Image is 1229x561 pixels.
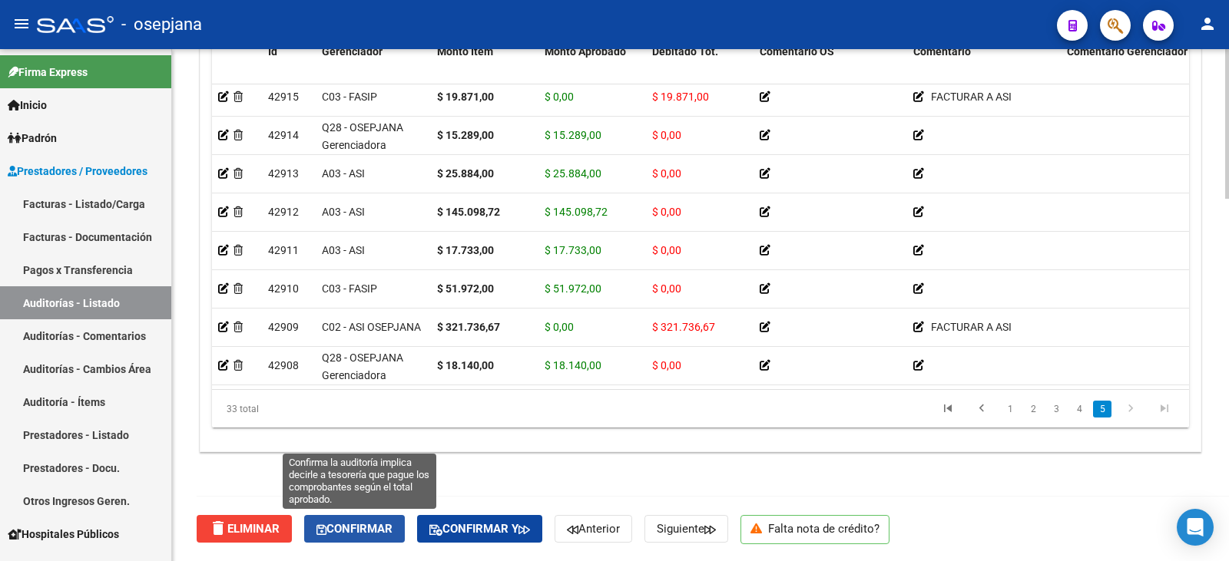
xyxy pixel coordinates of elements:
[740,515,889,544] p: Falta nota de crédito?
[437,91,494,103] strong: $ 19.871,00
[907,35,1061,103] datatable-header-cell: Comentario
[437,206,500,218] strong: $ 145.098,72
[12,15,31,33] mat-icon: menu
[437,359,494,371] strong: $ 18.140,00
[316,35,431,103] datatable-header-cell: Gerenciador
[538,35,646,103] datatable-header-cell: Monto Aprobado
[652,359,681,371] span: $ 0,00
[268,129,299,141] span: 42914
[657,522,716,536] span: Siguiente
[268,244,299,256] span: 42911
[268,45,277,58] span: Id
[1024,401,1042,417] a: 2
[1150,401,1179,417] a: go to last page
[1198,15,1217,33] mat-icon: person
[754,35,907,103] datatable-header-cell: Comentario OS
[437,321,500,333] strong: $ 321.736,67
[1068,396,1091,422] li: page 4
[268,206,299,218] span: 42912
[967,401,996,417] a: go to previous page
[545,206,608,218] span: $ 145.098,72
[268,321,299,333] span: 42909
[545,45,626,58] span: Monto Aprobado
[1022,396,1045,422] li: page 2
[545,359,601,371] span: $ 18.140,00
[760,45,834,58] span: Comentario OS
[322,45,383,58] span: Gerenciador
[322,167,365,180] span: A03 - ASI
[316,522,393,536] span: Confirmar
[268,359,299,371] span: 42908
[8,163,147,180] span: Prestadores / Proveedores
[545,321,574,333] span: $ 0,00
[437,129,494,141] strong: $ 15.289,00
[1093,401,1111,417] a: 5
[652,321,715,333] span: $ 321.736,67
[8,97,47,114] span: Inicio
[417,515,542,543] button: Confirmar y
[8,526,119,543] span: Hospitales Públicos
[1001,401,1019,417] a: 1
[1045,396,1068,422] li: page 3
[437,282,494,295] strong: $ 51.972,00
[268,282,299,295] span: 42910
[322,121,403,151] span: Q28 - OSEPJANA Gerenciadora
[197,515,292,543] button: Eliminar
[1091,396,1114,422] li: page 5
[209,519,227,537] mat-icon: delete
[209,522,280,536] span: Eliminar
[652,167,681,180] span: $ 0,00
[322,351,403,381] span: Q28 - OSEPJANA Gerenciadora
[1061,35,1214,103] datatable-header-cell: Comentario Gerenciador
[646,35,754,103] datatable-header-cell: Debitado Tot.
[545,91,574,103] span: $ 0,00
[652,206,681,218] span: $ 0,00
[999,396,1022,422] li: page 1
[268,167,299,180] span: 42913
[567,522,620,536] span: Anterior
[322,321,421,333] span: C02 - ASI OSEPJANA
[322,206,365,218] span: A03 - ASI
[644,515,728,543] button: Siguiente
[652,45,718,58] span: Debitado Tot.
[931,91,1012,103] span: FACTURAR A ASI
[652,244,681,256] span: $ 0,00
[545,167,601,180] span: $ 25.884,00
[437,167,494,180] strong: $ 25.884,00
[8,64,88,81] span: Firma Express
[8,130,57,147] span: Padrón
[437,244,494,256] strong: $ 17.733,00
[431,35,538,103] datatable-header-cell: Monto Item
[933,401,962,417] a: go to first page
[1067,45,1188,58] span: Comentario Gerenciador
[304,515,405,543] button: Confirmar
[652,282,681,295] span: $ 0,00
[1177,509,1214,546] div: Open Intercom Messenger
[545,129,601,141] span: $ 15.289,00
[652,91,709,103] span: $ 19.871,00
[1070,401,1088,417] a: 4
[545,282,601,295] span: $ 51.972,00
[268,91,299,103] span: 42915
[913,45,971,58] span: Comentario
[1047,401,1065,417] a: 3
[545,244,601,256] span: $ 17.733,00
[262,35,316,103] datatable-header-cell: Id
[555,515,632,543] button: Anterior
[121,8,202,41] span: - osepjana
[931,321,1012,333] span: FACTURAR A ASI
[322,91,377,103] span: C03 - FASIP
[322,282,377,295] span: C03 - FASIP
[322,244,365,256] span: A03 - ASI
[437,45,493,58] span: Monto Item
[212,390,405,428] div: 33 total
[652,129,681,141] span: $ 0,00
[429,522,530,536] span: Confirmar y
[1116,401,1145,417] a: go to next page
